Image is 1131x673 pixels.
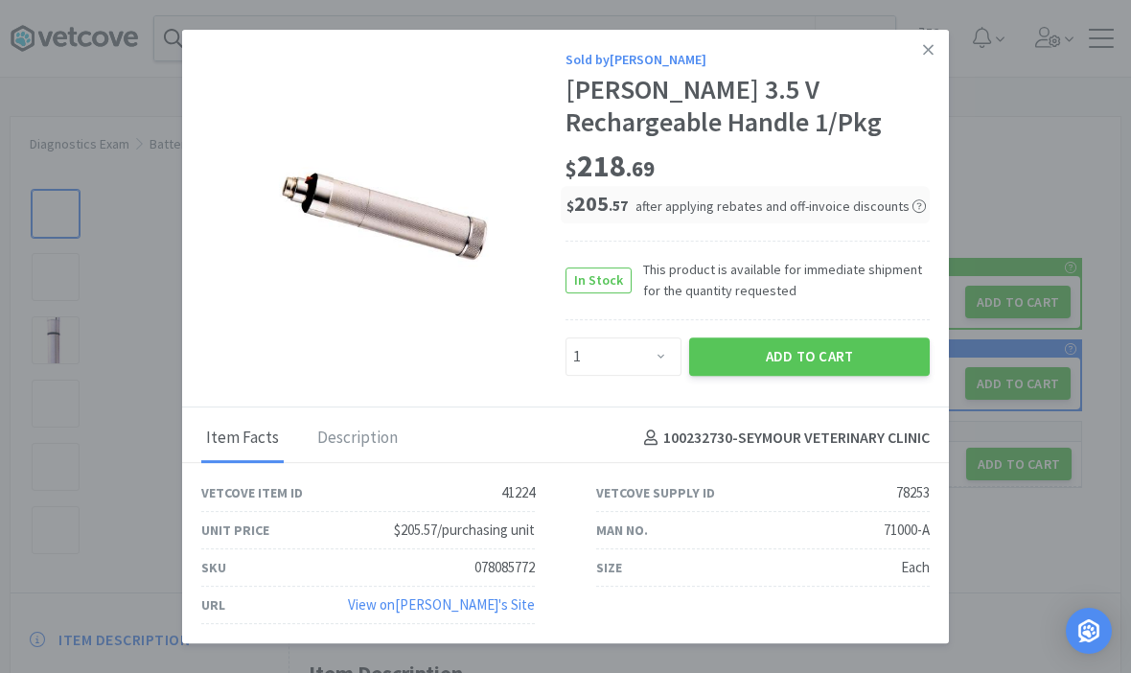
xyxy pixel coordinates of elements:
[501,481,535,504] div: 41224
[884,519,930,542] div: 71000-A
[201,557,226,578] div: SKU
[201,520,269,541] div: Unit Price
[565,147,655,185] span: 218
[596,482,715,503] div: Vetcove Supply ID
[566,190,628,217] span: 205
[896,481,930,504] div: 78253
[394,519,535,542] div: $205.57/purchasing unit
[901,556,930,579] div: Each
[201,482,303,503] div: Vetcove Item ID
[312,415,403,463] div: Description
[566,197,574,215] span: $
[565,155,577,182] span: $
[636,426,930,451] h4: 100232730 - SEYMOUR VETERINARY CLINIC
[596,557,622,578] div: Size
[632,259,930,302] span: This product is available for immediate shipment for the quantity requested
[201,415,284,463] div: Item Facts
[565,49,930,70] div: Sold by [PERSON_NAME]
[689,337,930,376] button: Add to Cart
[566,268,631,292] span: In Stock
[609,197,628,215] span: . 57
[259,87,508,336] img: ed625c68edef4afc91641c029e66af59_78253.jpeg
[596,520,648,541] div: Man No.
[626,155,655,182] span: . 69
[474,556,535,579] div: 078085772
[635,197,926,215] span: after applying rebates and off-invoice discounts
[1066,608,1112,654] div: Open Intercom Messenger
[201,594,225,615] div: URL
[348,595,535,614] a: View on[PERSON_NAME]'s Site
[565,75,930,139] div: [PERSON_NAME] 3.5 V Rechargeable Handle 1/Pkg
